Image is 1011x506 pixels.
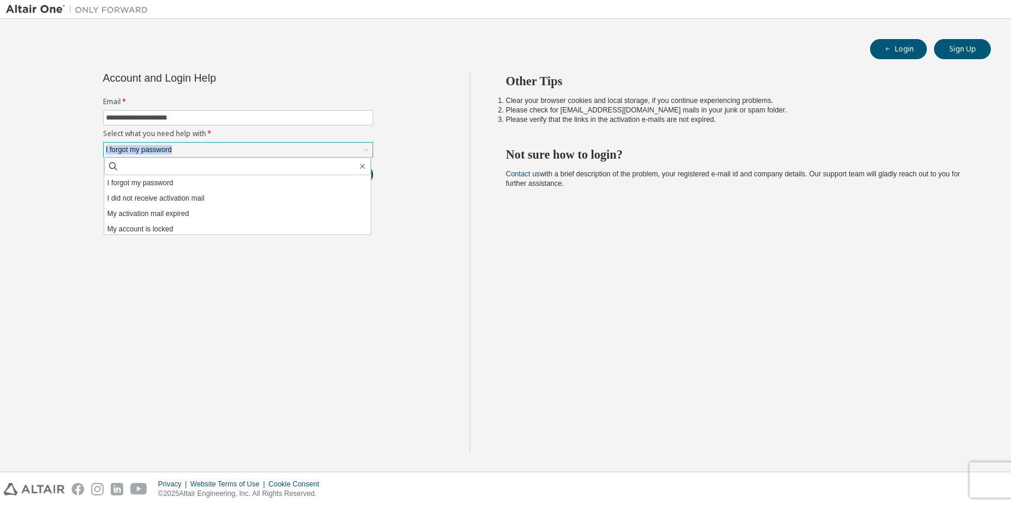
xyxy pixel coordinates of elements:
li: Please verify that the links in the activation e-mails are not expired. [506,115,970,124]
a: Contact us [506,170,540,178]
label: Email [103,97,373,107]
img: Altair One [6,4,154,15]
li: I forgot my password [104,175,371,191]
img: altair_logo.svg [4,483,65,495]
h2: Other Tips [506,73,970,89]
div: Account and Login Help [103,73,319,83]
label: Select what you need help with [103,129,373,138]
img: facebook.svg [72,483,84,495]
li: Please check for [EMAIL_ADDRESS][DOMAIN_NAME] mails in your junk or spam folder. [506,105,970,115]
div: I forgot my password [104,143,373,157]
li: Clear your browser cookies and local storage, if you continue experiencing problems. [506,96,970,105]
img: youtube.svg [130,483,147,495]
div: Website Terms of Use [190,479,268,489]
p: © 2025 Altair Engineering, Inc. All Rights Reserved. [158,489,326,499]
img: instagram.svg [91,483,104,495]
img: linkedin.svg [111,483,123,495]
button: Login [870,39,927,59]
div: Cookie Consent [268,479,326,489]
span: with a brief description of the problem, your registered e-mail id and company details. Our suppo... [506,170,960,188]
div: I forgot my password [104,143,174,156]
h2: Not sure how to login? [506,147,970,162]
div: Privacy [158,479,190,489]
button: Sign Up [934,39,991,59]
